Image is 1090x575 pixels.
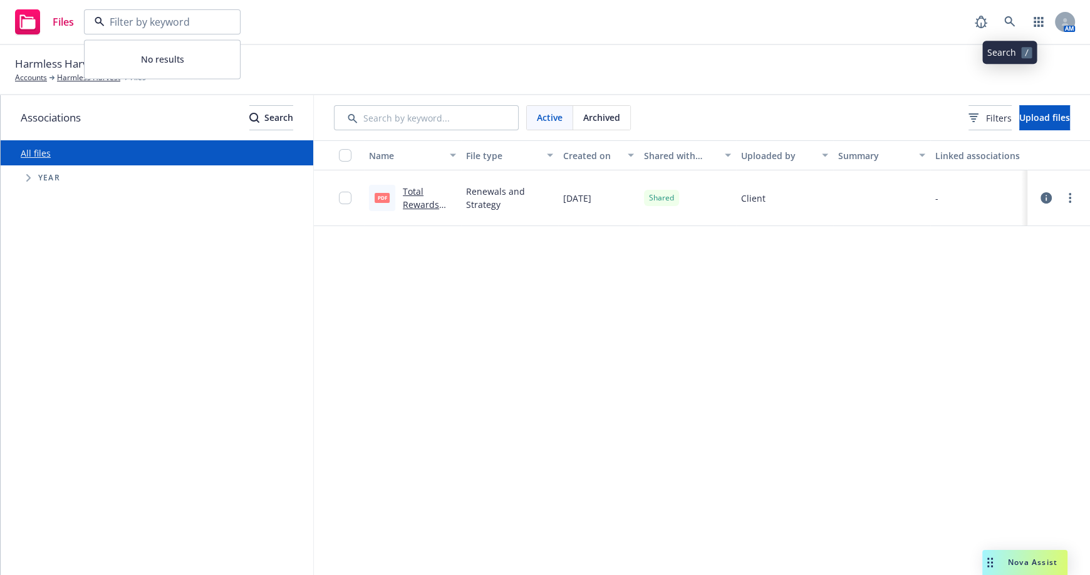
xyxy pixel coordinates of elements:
div: Name [369,149,442,162]
button: Upload files [1019,105,1070,130]
span: Harmless Harvest [15,56,103,72]
svg: Search [249,113,259,123]
button: Name [364,140,461,170]
a: Accounts [15,72,47,83]
div: Linked associations [935,149,1022,162]
a: All files [21,147,51,159]
div: Shared with client [644,149,717,162]
span: Shared [649,192,674,204]
input: Filter by keyword [105,14,215,29]
div: Drag to move [982,550,998,575]
input: Toggle Row Selected [339,192,351,204]
button: SearchSearch [249,105,293,130]
button: Linked associations [930,140,1027,170]
input: Search by keyword... [334,105,519,130]
span: Archived [583,111,620,124]
a: Search [997,9,1022,34]
span: No results [85,40,240,78]
a: Files [10,4,79,39]
button: Shared with client [639,140,736,170]
div: Tree Example [1,165,313,190]
div: - [935,192,938,205]
span: Files [53,17,74,27]
div: Search [249,106,293,130]
a: Total Rewards 2026 Harmless Harvest Strategy Deck EMERGING.pdf [403,185,451,303]
button: Uploaded by [736,140,833,170]
button: Nova Assist [982,550,1067,575]
div: Created on [563,149,620,162]
button: File type [461,140,558,170]
div: Uploaded by [741,149,814,162]
span: pdf [375,193,390,202]
span: Year [38,174,60,182]
a: more [1062,190,1077,205]
span: Renewals and Strategy [466,185,553,211]
div: Summary [838,149,911,162]
a: Report a Bug [968,9,994,34]
span: Nova Assist [1008,557,1057,567]
input: Select all [339,149,351,162]
span: Active [537,111,563,124]
span: [DATE] [563,192,591,205]
span: Filters [986,111,1012,125]
span: Filters [968,111,1012,125]
span: Client [741,192,766,205]
a: Switch app [1026,9,1051,34]
span: Upload files [1019,111,1070,123]
div: File type [466,149,539,162]
button: Created on [558,140,639,170]
button: Filters [968,105,1012,130]
button: Summary [833,140,930,170]
a: Harmless Harvest [57,72,120,83]
span: Associations [21,110,81,126]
